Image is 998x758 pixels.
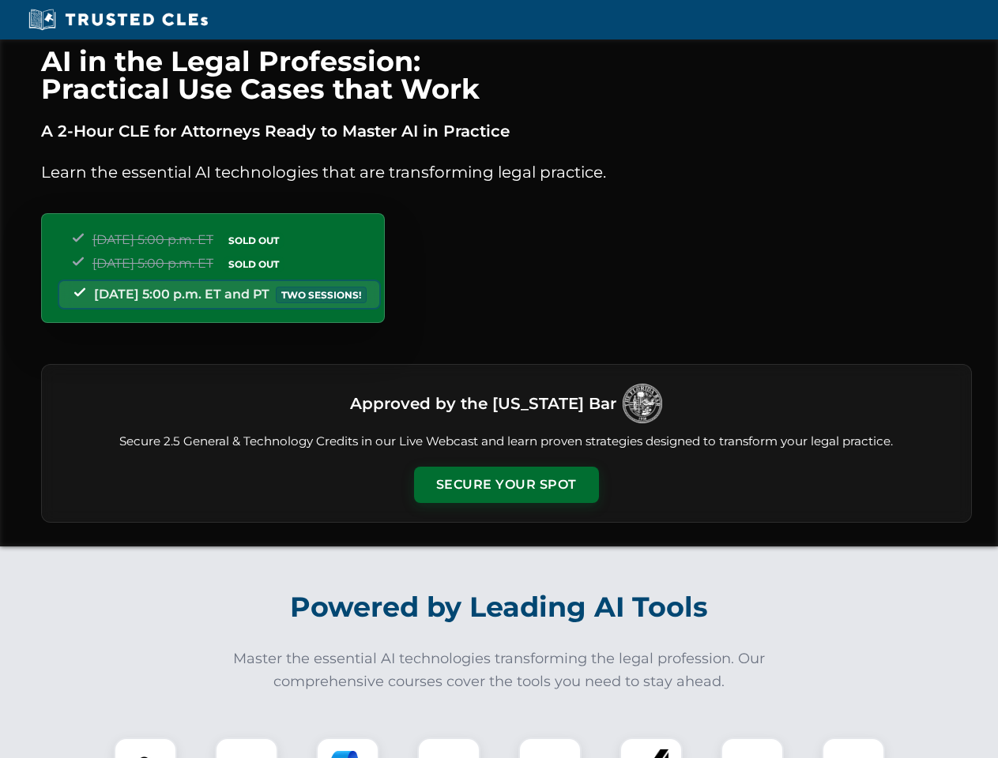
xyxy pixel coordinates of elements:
h1: AI in the Legal Profession: Practical Use Cases that Work [41,47,972,103]
span: SOLD OUT [223,232,284,249]
p: A 2-Hour CLE for Attorneys Ready to Master AI in Practice [41,118,972,144]
button: Secure Your Spot [414,467,599,503]
img: Trusted CLEs [24,8,213,32]
img: Logo [623,384,662,423]
p: Learn the essential AI technologies that are transforming legal practice. [41,159,972,185]
span: SOLD OUT [223,256,284,272]
span: [DATE] 5:00 p.m. ET [92,256,213,271]
span: [DATE] 5:00 p.m. ET [92,232,213,247]
h3: Approved by the [US_STATE] Bar [350,389,616,418]
p: Secure 2.5 General & Technology Credits in our Live Webcast and learn proven strategies designed ... [61,433,952,451]
h2: Powered by Leading AI Tools [62,580,937,635]
p: Master the essential AI technologies transforming the legal profession. Our comprehensive courses... [223,647,776,693]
